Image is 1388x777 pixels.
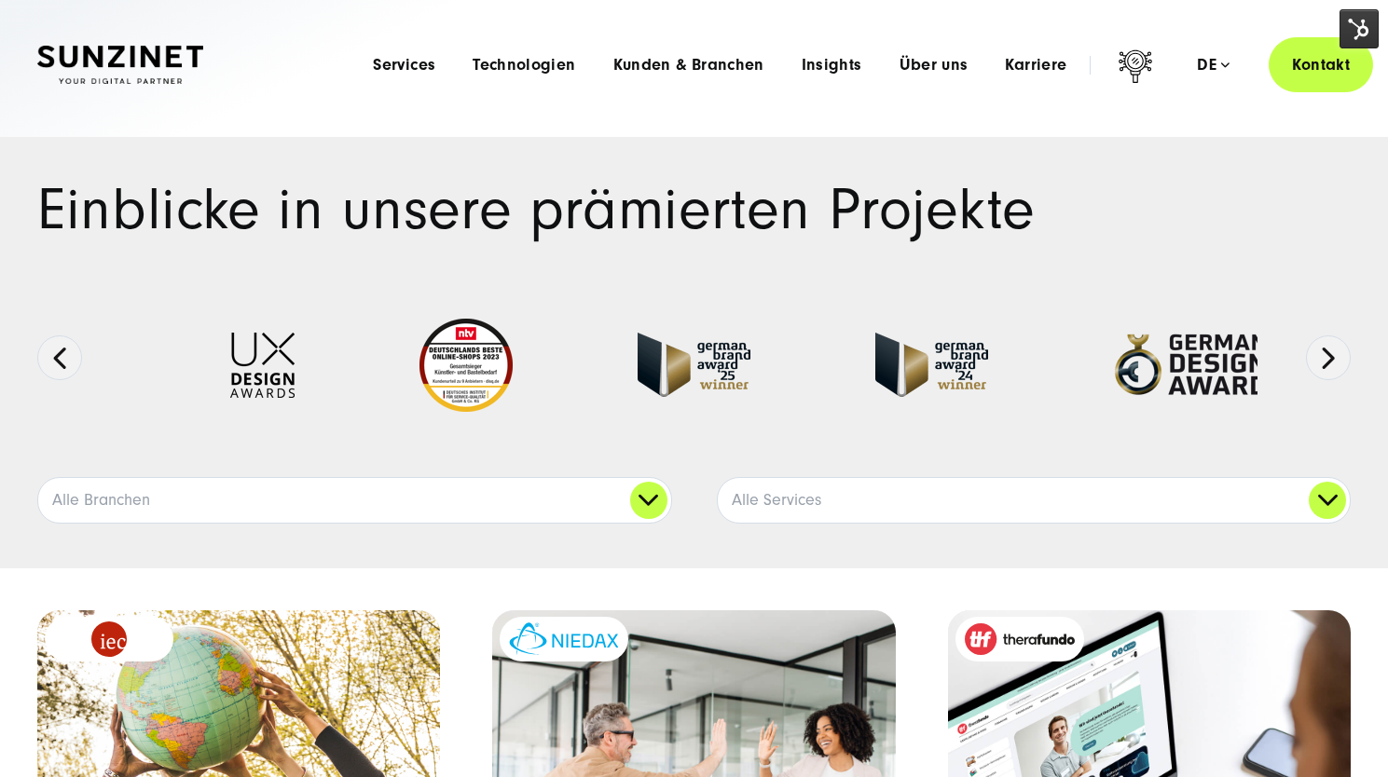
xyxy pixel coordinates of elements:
div: de [1197,56,1230,75]
button: Previous [37,335,82,380]
img: UX-Design-Awards - fullservice digital agentur SUNZINET [230,333,295,398]
a: Alle Services [718,478,1351,523]
img: Deutschlands beste Online Shops 2023 - boesner - Kunde - SUNZINET [419,319,513,412]
img: logo_IEC [91,621,127,657]
a: Insights [802,56,862,75]
img: SUNZINET Full Service Digital Agentur [37,46,203,85]
img: German-Brand-Award - fullservice digital agentur SUNZINET [875,333,988,397]
img: therafundo_10-2024_logo_2c [965,623,1075,655]
a: Kontakt [1269,37,1373,92]
img: HubSpot Tools-Menüschalter [1340,9,1379,48]
img: German Brand Award winner 2025 - Full Service Digital Agentur SUNZINET [638,333,750,397]
button: Next [1306,335,1351,380]
a: Karriere [1005,56,1066,75]
a: Alle Branchen [38,478,671,523]
a: Über uns [900,56,969,75]
a: Kunden & Branchen [613,56,764,75]
a: Services [373,56,435,75]
img: niedax-logo [509,622,619,655]
a: Technologien [473,56,575,75]
h1: Einblicke in unsere prämierten Projekte [37,182,1351,239]
img: German-Design-Award - fullservice digital agentur SUNZINET [1113,333,1267,397]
